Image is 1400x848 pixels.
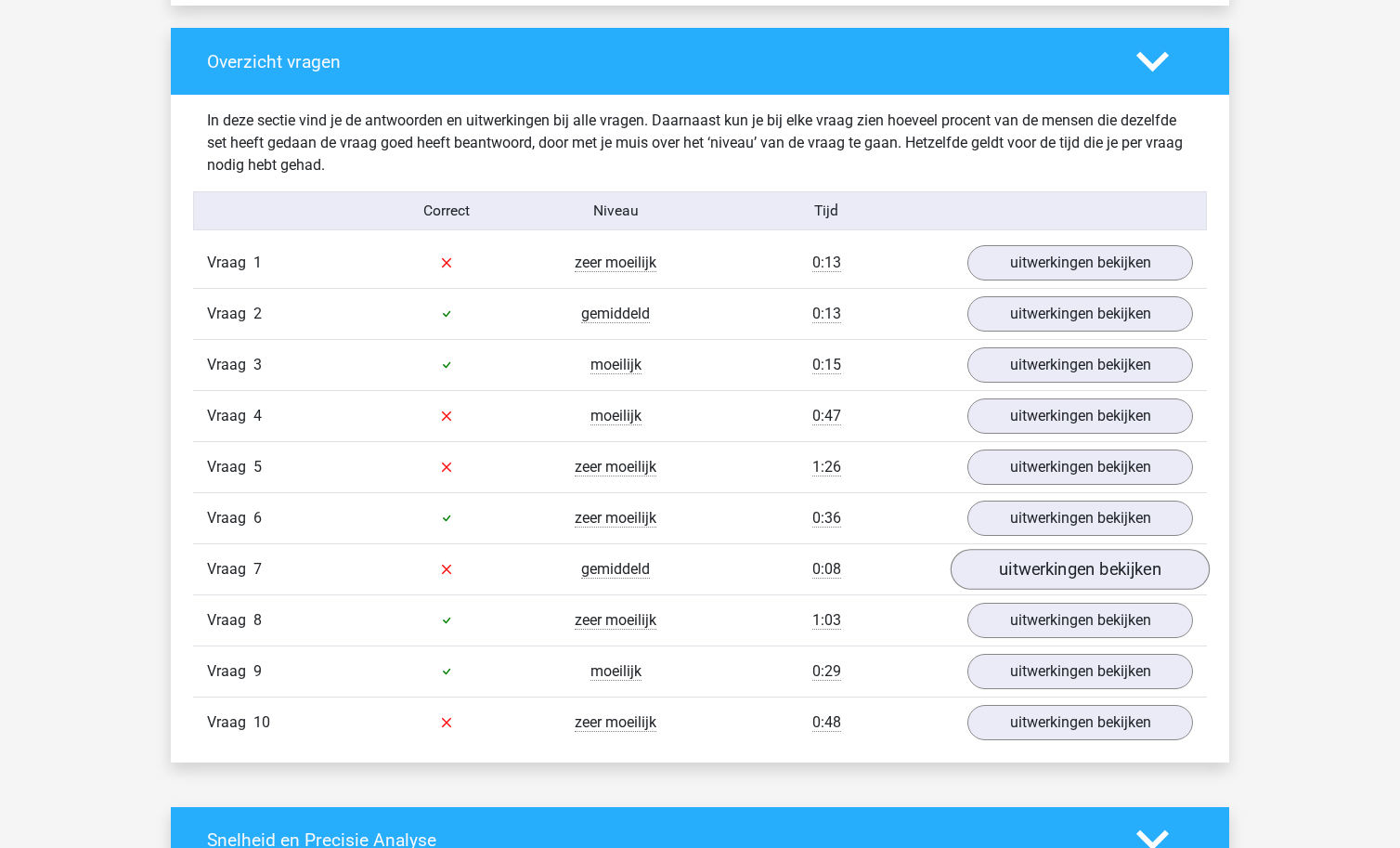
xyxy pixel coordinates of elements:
a: uitwerkingen bekijken [967,296,1193,332]
span: 0:08 [812,560,841,579]
span: Vraag [207,609,253,632]
span: moeilijk [590,662,642,681]
span: Vraag [207,303,253,325]
h4: Overzicht vragen [207,51,1108,72]
span: 0:15 [812,356,841,374]
a: uitwerkingen bekijken [967,245,1193,280]
a: uitwerkingen bekijken [967,398,1193,434]
span: gemiddeld [581,305,650,323]
span: Vraag [207,354,253,376]
span: Vraag [207,660,253,683]
span: zeer moeilijk [575,509,656,528]
span: 5 [253,458,262,476]
a: uitwerkingen bekijken [967,654,1193,689]
span: zeer moeilijk [575,713,656,732]
span: Vraag [207,252,253,274]
span: Vraag [207,405,253,427]
div: Niveau [531,200,700,221]
span: 6 [253,509,262,527]
span: 1:26 [812,458,841,476]
div: In deze sectie vind je de antwoorden en uitwerkingen bij alle vragen. Daarnaast kun je bij elke v... [193,110,1207,176]
span: zeer moeilijk [575,458,656,476]
span: moeilijk [590,356,642,374]
span: 0:36 [812,509,841,528]
a: uitwerkingen bekijken [967,501,1193,536]
span: 3 [253,356,262,373]
span: Vraag [207,711,253,734]
a: uitwerkingen bekijken [967,450,1193,485]
a: uitwerkingen bekijken [967,705,1193,740]
a: uitwerkingen bekijken [967,347,1193,383]
span: 4 [253,407,262,424]
span: Vraag [207,507,253,529]
span: 0:13 [812,254,841,272]
div: Correct [363,200,532,221]
span: 9 [253,662,262,680]
span: 0:29 [812,662,841,681]
span: 0:13 [812,305,841,323]
span: 0:48 [812,713,841,732]
span: 0:47 [812,407,841,425]
span: gemiddeld [581,560,650,579]
span: 8 [253,611,262,629]
span: 1 [253,254,262,271]
span: 1:03 [812,611,841,630]
span: 2 [253,305,262,322]
span: 10 [253,713,270,731]
span: zeer moeilijk [575,611,656,630]
a: uitwerkingen bekijken [967,603,1193,638]
div: Tijd [700,200,953,221]
span: zeer moeilijk [575,254,656,272]
a: uitwerkingen bekijken [951,549,1210,590]
span: moeilijk [590,407,642,425]
span: 7 [253,560,262,578]
span: Vraag [207,558,253,581]
span: Vraag [207,456,253,478]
